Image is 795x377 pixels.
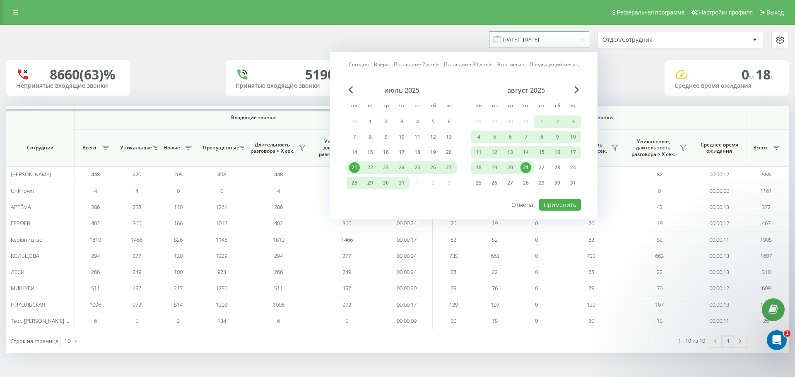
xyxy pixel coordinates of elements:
[549,146,565,158] div: сб 16 авг. 2025 г.
[565,161,581,174] div: вс 24 авг. 2025 г.
[492,284,498,292] span: 76
[342,268,351,276] span: 249
[132,203,141,211] span: 258
[305,67,335,82] div: 5190
[365,132,376,142] div: 8
[450,219,456,227] span: 26
[428,132,438,142] div: 12
[505,162,516,173] div: 20
[441,131,457,143] div: вс 13 июля 2025 г.
[135,187,138,195] span: 4
[520,100,532,113] abbr: четверг
[174,170,183,178] span: 205
[132,301,141,308] span: 972
[588,284,594,292] span: 79
[274,170,283,178] span: 448
[502,131,518,143] div: ср 6 авг. 2025 г.
[657,236,662,243] span: 52
[273,301,284,308] span: 1096
[762,284,771,292] span: 609
[217,170,226,178] span: 498
[694,264,745,280] td: 00:00:13
[471,177,487,189] div: пн 25 авг. 2025 г.
[362,161,378,174] div: вт 22 июля 2025 г.
[378,131,394,143] div: ср 9 июля 2025 г.
[487,161,502,174] div: вт 19 авг. 2025 г.
[568,116,578,127] div: 3
[587,252,595,259] span: 735
[760,236,772,243] span: 1905
[395,100,408,113] abbr: четверг
[471,131,487,143] div: пн 4 авг. 2025 г.
[317,138,364,158] span: Уникальные, длительность разговора > Х сек.
[552,116,563,127] div: 2
[534,131,549,143] div: пт 8 авг. 2025 г.
[425,131,441,143] div: сб 12 июля 2025 г.
[535,268,538,276] span: 0
[657,219,662,227] span: 19
[552,162,563,173] div: 23
[551,100,564,113] abbr: суббота
[381,132,391,142] div: 9
[132,268,141,276] span: 249
[216,236,227,243] span: 1146
[132,170,141,178] span: 420
[349,178,360,188] div: 28
[362,146,378,158] div: вт 15 июля 2025 г.
[658,187,661,195] span: 0
[412,162,423,173] div: 25
[349,60,369,68] a: Сегодня
[381,178,391,188] div: 30
[505,178,516,188] div: 27
[552,132,563,142] div: 9
[374,60,389,68] a: Вчера
[131,236,142,243] span: 1466
[536,162,547,173] div: 22
[535,301,538,308] span: 0
[535,100,548,113] abbr: пятница
[520,162,531,173] div: 21
[362,131,378,143] div: вт 8 июля 2025 г.
[491,301,499,308] span: 107
[342,219,351,227] span: 366
[396,178,407,188] div: 31
[762,203,771,211] span: 372
[722,335,734,347] a: 1
[471,146,487,158] div: пн 11 авг. 2025 г.
[425,115,441,128] div: сб 5 июля 2025 г.
[504,100,516,113] abbr: среда
[487,177,502,189] div: вт 26 авг. 2025 г.
[443,162,454,173] div: 27
[471,86,581,94] div: август 2025
[588,268,594,276] span: 28
[365,178,376,188] div: 29
[574,86,579,94] span: Next Month
[699,9,753,16] span: Настройки профиля
[428,147,438,158] div: 19
[161,144,182,151] span: Новые
[11,317,76,324] span: Тєор [PERSON_NAME] тест
[762,268,771,276] span: 310
[742,65,756,83] span: 0
[536,132,547,142] div: 8
[347,86,457,94] div: июль 2025
[394,177,410,189] div: чт 31 июля 2025 г.
[502,146,518,158] div: ср 13 авг. 2025 г.
[565,177,581,189] div: вс 31 авг. 2025 г.
[567,100,579,113] abbr: воскресенье
[549,161,565,174] div: сб 23 авг. 2025 г.
[565,131,581,143] div: вс 10 авг. 2025 г.
[552,178,563,188] div: 30
[381,215,433,231] td: 00:00:24
[449,301,458,308] span: 129
[587,301,595,308] span: 129
[135,317,138,324] span: 5
[342,301,351,308] span: 972
[487,131,502,143] div: вт 5 авг. 2025 г.
[236,82,340,89] div: Принятые входящие звонки
[274,252,283,259] span: 294
[378,146,394,158] div: ср 16 июля 2025 г.
[11,187,34,195] span: Unknown
[536,147,547,158] div: 15
[11,301,45,308] span: НИКОЛЬСКАЯ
